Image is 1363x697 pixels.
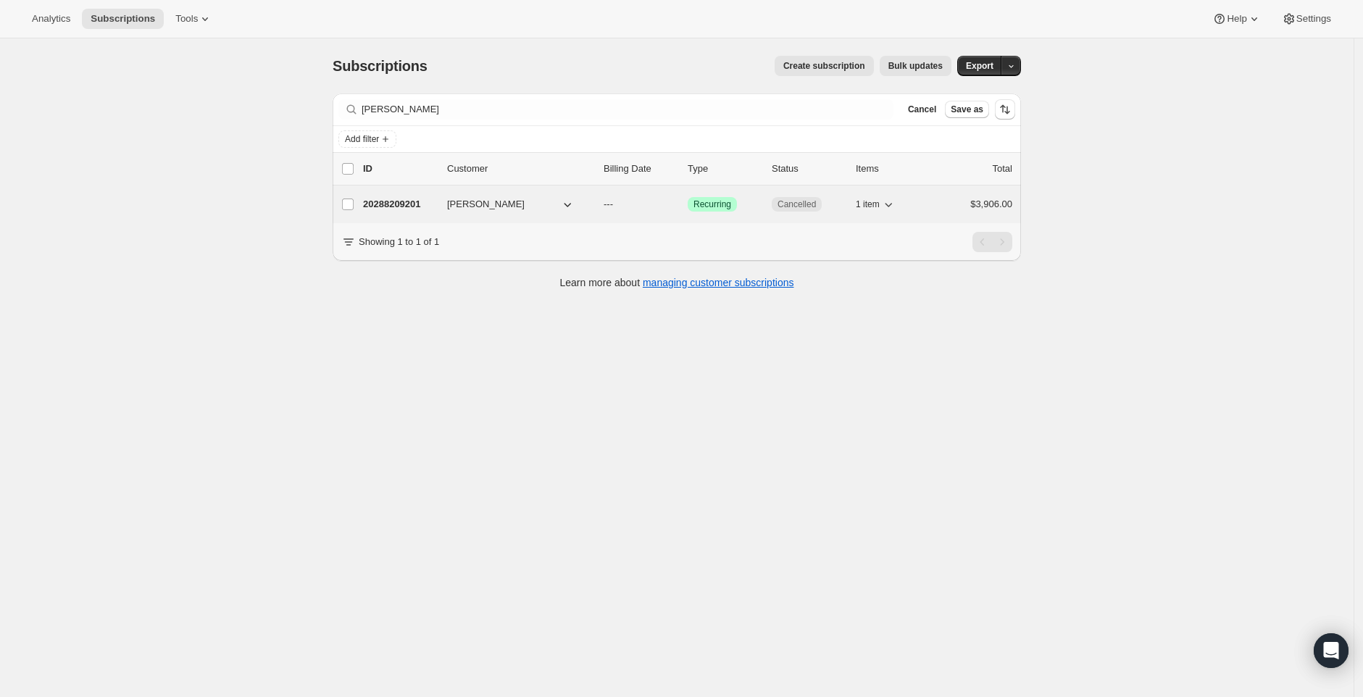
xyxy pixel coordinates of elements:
[856,162,928,176] div: Items
[82,9,164,29] button: Subscriptions
[1273,9,1340,29] button: Settings
[363,162,435,176] p: ID
[1227,13,1246,25] span: Help
[951,104,983,115] span: Save as
[32,13,70,25] span: Analytics
[908,104,936,115] span: Cancel
[856,194,896,214] button: 1 item
[970,199,1012,209] span: $3,906.00
[447,197,525,212] span: [PERSON_NAME]
[643,277,794,288] a: managing customer subscriptions
[604,199,613,209] span: ---
[175,13,198,25] span: Tools
[693,199,731,210] span: Recurring
[1204,9,1270,29] button: Help
[775,56,874,76] button: Create subscription
[1314,633,1349,668] div: Open Intercom Messenger
[604,162,676,176] p: Billing Date
[91,13,155,25] span: Subscriptions
[363,162,1012,176] div: IDCustomerBilling DateTypeStatusItemsTotal
[888,60,943,72] span: Bulk updates
[1296,13,1331,25] span: Settings
[688,162,760,176] div: Type
[560,275,794,290] p: Learn more about
[345,133,379,145] span: Add filter
[333,58,428,74] span: Subscriptions
[363,197,435,212] p: 20288209201
[363,194,1012,214] div: 20288209201[PERSON_NAME]---SuccessRecurringCancelled1 item$3,906.00
[438,193,583,216] button: [PERSON_NAME]
[338,130,396,148] button: Add filter
[995,99,1015,120] button: Sort the results
[23,9,79,29] button: Analytics
[902,101,942,118] button: Cancel
[778,199,816,210] span: Cancelled
[362,99,893,120] input: Filter subscribers
[359,235,439,249] p: Showing 1 to 1 of 1
[167,9,221,29] button: Tools
[945,101,989,118] button: Save as
[856,199,880,210] span: 1 item
[972,232,1012,252] nav: Pagination
[447,162,592,176] p: Customer
[880,56,951,76] button: Bulk updates
[966,60,993,72] span: Export
[993,162,1012,176] p: Total
[957,56,1002,76] button: Export
[783,60,865,72] span: Create subscription
[772,162,844,176] p: Status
